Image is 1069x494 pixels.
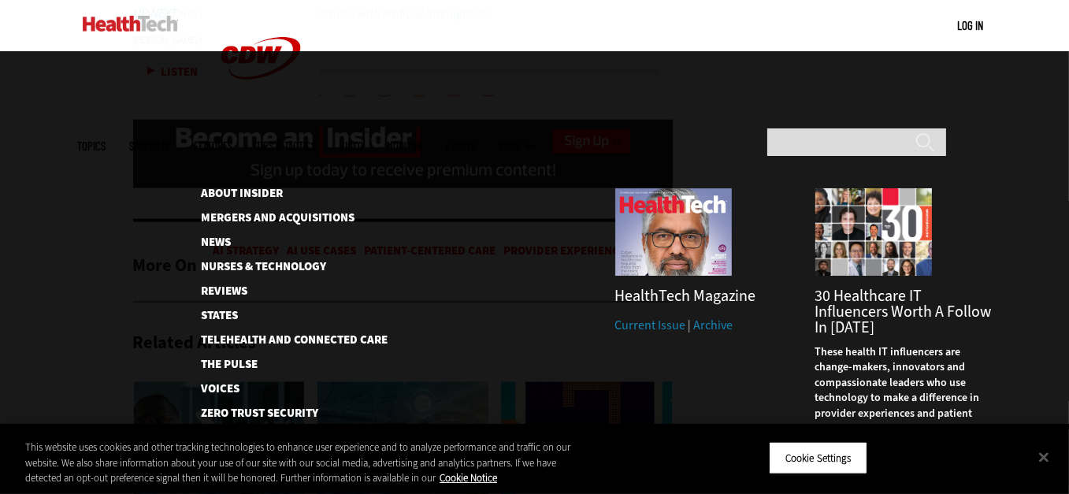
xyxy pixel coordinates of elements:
[769,441,867,474] button: Cookie Settings
[958,18,984,32] a: Log in
[614,288,791,304] h3: HealthTech Magazine
[83,16,178,32] img: Home
[958,17,984,34] div: User menu
[202,383,363,395] a: Voices
[688,317,691,333] span: |
[202,236,363,248] a: News
[614,188,733,277] img: Fall 2025 Cover
[202,188,363,199] a: About Insider
[815,344,991,437] p: These health IT influencers are change-makers, innovators and compassionate leaders who use techn...
[25,440,588,486] div: This website uses cookies and other tracking technologies to enhance user experience and to analy...
[815,188,933,277] img: collage of influencers
[815,285,991,338] a: 30 Healthcare IT Influencers Worth a Follow in [DATE]
[202,310,363,321] a: States
[202,334,363,346] a: Telehealth and Connected Care
[202,212,363,224] a: Mergers and Acquisitions
[614,317,685,333] a: Current Issue
[202,261,363,273] a: Nurses & Technology
[202,407,387,419] a: Zero Trust Security
[202,358,363,370] a: The Pulse
[1026,440,1061,474] button: Close
[440,471,497,485] a: More information about your privacy
[202,285,363,297] a: Reviews
[693,317,733,333] a: Archive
